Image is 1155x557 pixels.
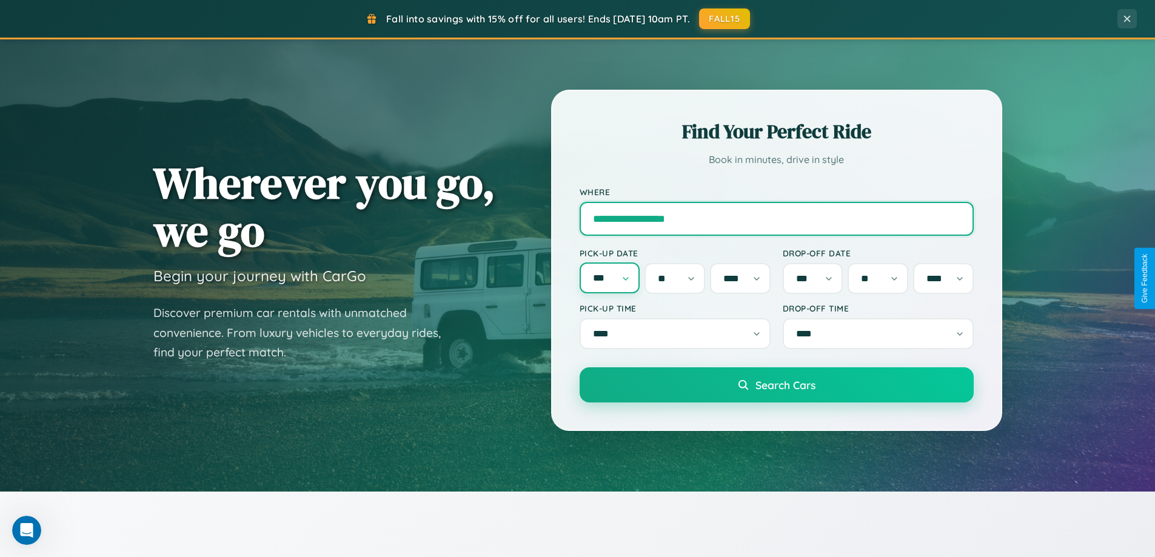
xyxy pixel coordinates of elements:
[580,367,974,402] button: Search Cars
[580,151,974,168] p: Book in minutes, drive in style
[783,248,974,258] label: Drop-off Date
[755,378,815,392] span: Search Cars
[699,8,750,29] button: FALL15
[580,248,771,258] label: Pick-up Date
[153,303,457,362] p: Discover premium car rentals with unmatched convenience. From luxury vehicles to everyday rides, ...
[153,267,366,285] h3: Begin your journey with CarGo
[783,303,974,313] label: Drop-off Time
[153,159,495,255] h1: Wherever you go, we go
[580,118,974,145] h2: Find Your Perfect Ride
[580,187,974,197] label: Where
[580,303,771,313] label: Pick-up Time
[386,13,690,25] span: Fall into savings with 15% off for all users! Ends [DATE] 10am PT.
[12,516,41,545] iframe: Intercom live chat
[1140,254,1149,303] div: Give Feedback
